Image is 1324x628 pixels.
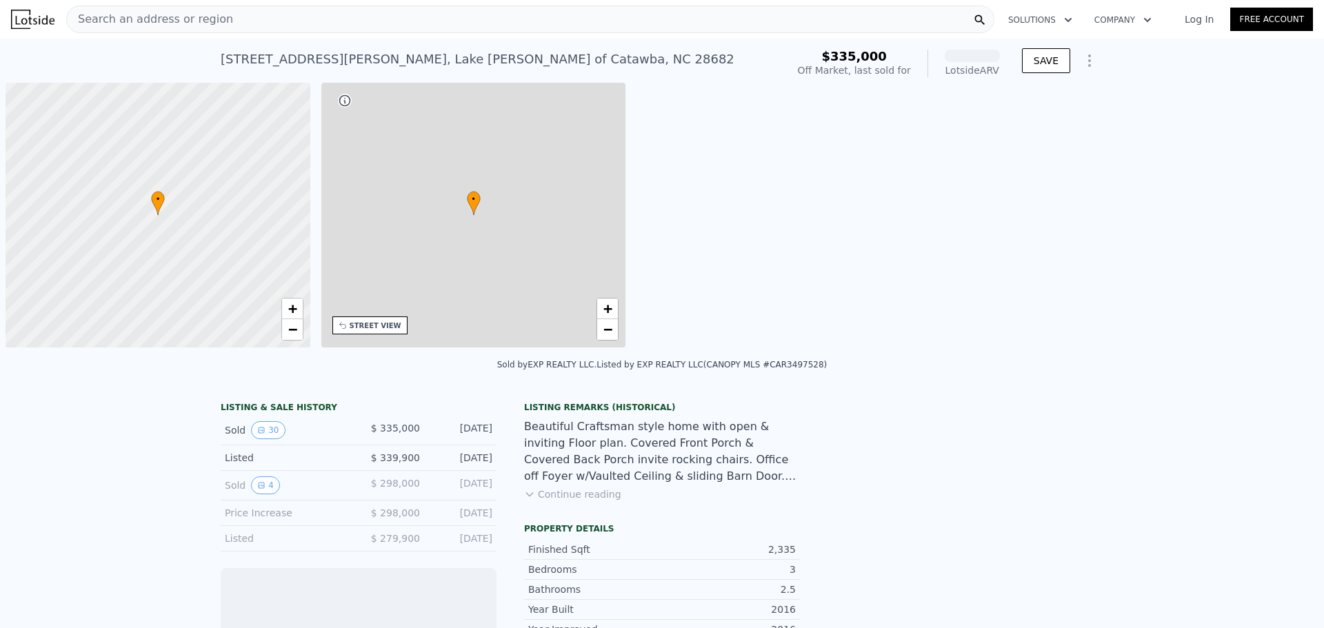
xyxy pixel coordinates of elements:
a: Log In [1168,12,1230,26]
div: • [151,191,165,215]
div: [DATE] [431,506,492,520]
div: Year Built [528,602,662,616]
div: Listed [225,451,348,465]
span: $335,000 [821,49,887,63]
div: Sold by EXP REALTY LLC . [497,360,597,369]
button: Show Options [1076,47,1103,74]
div: [DATE] [431,476,492,494]
div: Listed by EXP REALTY LLC (CANOPY MLS #CAR3497528) [596,360,827,369]
div: [DATE] [431,451,492,465]
div: Sold [225,421,348,439]
button: View historical data [251,421,285,439]
div: Finished Sqft [528,543,662,556]
span: $ 279,900 [371,533,420,544]
div: STREET VIEW [350,321,401,331]
span: Search an address or region [67,11,233,28]
span: − [288,321,297,338]
span: $ 298,000 [371,507,420,518]
div: 3 [662,563,796,576]
div: 2.5 [662,583,796,596]
span: + [288,300,297,317]
button: Solutions [997,8,1083,32]
img: Lotside [11,10,54,29]
span: $ 339,900 [371,452,420,463]
div: [STREET_ADDRESS][PERSON_NAME] , Lake [PERSON_NAME] of Catawba , NC 28682 [221,50,734,69]
div: Sold [225,476,348,494]
span: $ 335,000 [371,423,420,434]
div: Lotside ARV [945,63,1000,77]
div: Bedrooms [528,563,662,576]
span: • [151,193,165,205]
div: • [467,191,481,215]
div: Price Increase [225,506,348,520]
a: Zoom out [282,319,303,340]
a: Zoom out [597,319,618,340]
div: [DATE] [431,421,492,439]
a: Zoom in [282,298,303,319]
a: Zoom in [597,298,618,319]
button: Continue reading [524,487,621,501]
div: 2016 [662,602,796,616]
span: • [467,193,481,205]
div: Listed [225,531,348,545]
div: LISTING & SALE HISTORY [221,402,496,416]
button: Company [1083,8,1163,32]
div: [DATE] [431,531,492,545]
span: $ 298,000 [371,478,420,489]
a: Free Account [1230,8,1313,31]
div: Listing Remarks (Historical) [524,402,800,413]
span: − [603,321,612,338]
button: View historical data [251,476,280,494]
div: Bathrooms [528,583,662,596]
div: Beautiful Craftsman style home with open & inviting Floor plan. Covered Front Porch & Covered Bac... [524,418,800,485]
div: Off Market, last sold for [798,63,911,77]
div: 2,335 [662,543,796,556]
button: SAVE [1022,48,1070,73]
div: Property details [524,523,800,534]
span: + [603,300,612,317]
